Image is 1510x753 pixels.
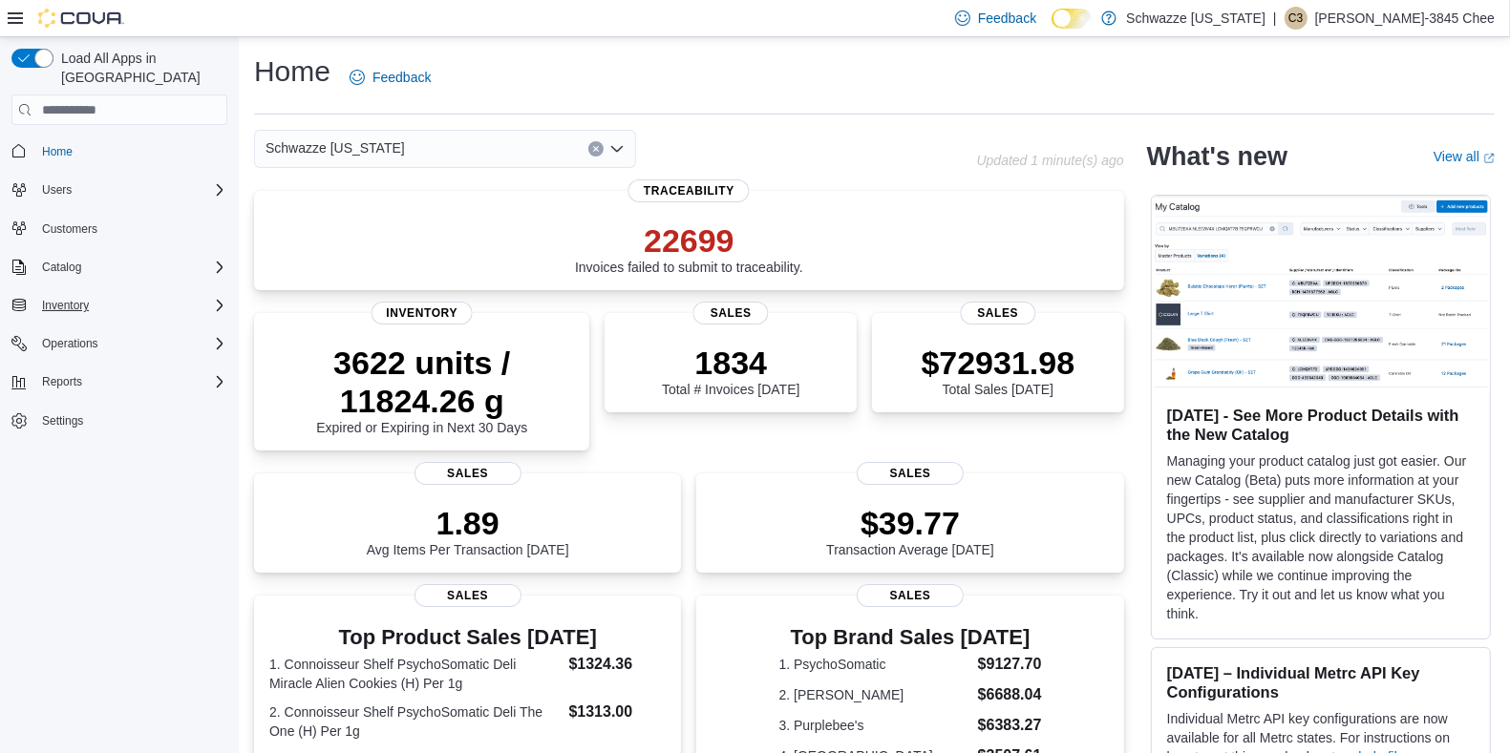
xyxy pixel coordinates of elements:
[569,653,667,676] dd: $1324.36
[4,407,235,434] button: Settings
[1483,153,1495,164] svg: External link
[34,409,91,432] a: Settings
[569,701,667,723] dd: $1313.00
[826,504,994,557] div: Transaction Average [DATE]
[779,655,970,674] dt: 1. PsychoSomatic
[1126,7,1265,30] p: Schwazze [US_STATE]
[42,336,98,351] span: Operations
[367,504,569,542] p: 1.89
[922,344,1075,397] div: Total Sales [DATE]
[978,683,1042,706] dd: $6688.04
[4,254,235,281] button: Catalog
[34,294,227,317] span: Inventory
[628,179,750,202] span: Traceability
[34,332,106,355] button: Operations
[34,138,227,162] span: Home
[38,9,124,28] img: Cova
[34,217,227,241] span: Customers
[1052,29,1053,30] span: Dark Mode
[269,655,562,693] dt: 1. Connoisseur Shelf PsychoSomatic Deli Miracle Alien Cookies (H) Per 1g
[34,294,96,317] button: Inventory
[269,626,666,649] h3: Top Product Sales [DATE]
[42,374,82,389] span: Reports
[662,344,799,382] p: 1834
[34,370,227,393] span: Reports
[34,178,227,201] span: Users
[978,9,1036,28] span: Feedback
[42,144,73,159] span: Home
[857,462,964,485] span: Sales
[34,256,89,279] button: Catalog
[779,685,970,704] dt: 2. [PERSON_NAME]
[42,413,83,429] span: Settings
[4,330,235,357] button: Operations
[1167,451,1475,623] p: Managing your product catalog just got easier. Our new Catalog (Beta) puts more information at yo...
[4,368,235,395] button: Reports
[371,302,473,324] span: Inventory
[34,408,227,432] span: Settings
[1273,7,1277,30] p: |
[609,141,625,157] button: Open list of options
[575,221,803,260] p: 22699
[34,370,90,393] button: Reports
[1147,141,1287,172] h2: What's new
[4,292,235,319] button: Inventory
[1434,149,1495,164] a: View allExternal link
[779,716,970,735] dt: 3. Purplebee's
[1167,663,1475,701] h3: [DATE] – Individual Metrc API Key Configurations
[1167,406,1475,444] h3: [DATE] - See More Product Details with the New Catalog
[42,182,72,198] span: Users
[977,153,1124,168] p: Updated 1 minute(s) ago
[779,626,1042,649] h3: Top Brand Sales [DATE]
[4,215,235,242] button: Customers
[857,584,964,607] span: Sales
[1288,7,1303,30] span: C3
[826,504,994,542] p: $39.77
[978,714,1042,737] dd: $6383.27
[1052,9,1092,29] input: Dark Mode
[266,136,405,159] span: Schwazze [US_STATE]
[269,344,574,420] p: 3622 units / 11824.26 g
[42,298,89,313] span: Inventory
[34,218,105,241] a: Customers
[1315,7,1495,30] p: [PERSON_NAME]-3845 Chee
[588,141,604,157] button: Clear input
[415,584,521,607] span: Sales
[693,302,769,324] span: Sales
[960,302,1035,324] span: Sales
[269,344,574,435] div: Expired or Expiring in Next 30 Days
[34,332,227,355] span: Operations
[34,256,227,279] span: Catalog
[42,260,81,275] span: Catalog
[53,49,227,87] span: Load All Apps in [GEOGRAPHIC_DATA]
[34,140,80,163] a: Home
[575,221,803,275] div: Invoices failed to submit to traceability.
[978,653,1042,676] dd: $9127.70
[367,504,569,557] div: Avg Items Per Transaction [DATE]
[342,58,438,96] a: Feedback
[922,344,1075,382] p: $72931.98
[4,177,235,203] button: Users
[34,178,79,201] button: Users
[269,702,562,741] dt: 2. Connoisseur Shelf PsychoSomatic Deli The One (H) Per 1g
[42,221,97,237] span: Customers
[1285,7,1308,30] div: Candra-3845 Chee
[662,344,799,397] div: Total # Invoices [DATE]
[254,52,330,91] h1: Home
[372,68,431,87] span: Feedback
[415,462,521,485] span: Sales
[4,136,235,164] button: Home
[11,129,227,484] nav: Complex example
